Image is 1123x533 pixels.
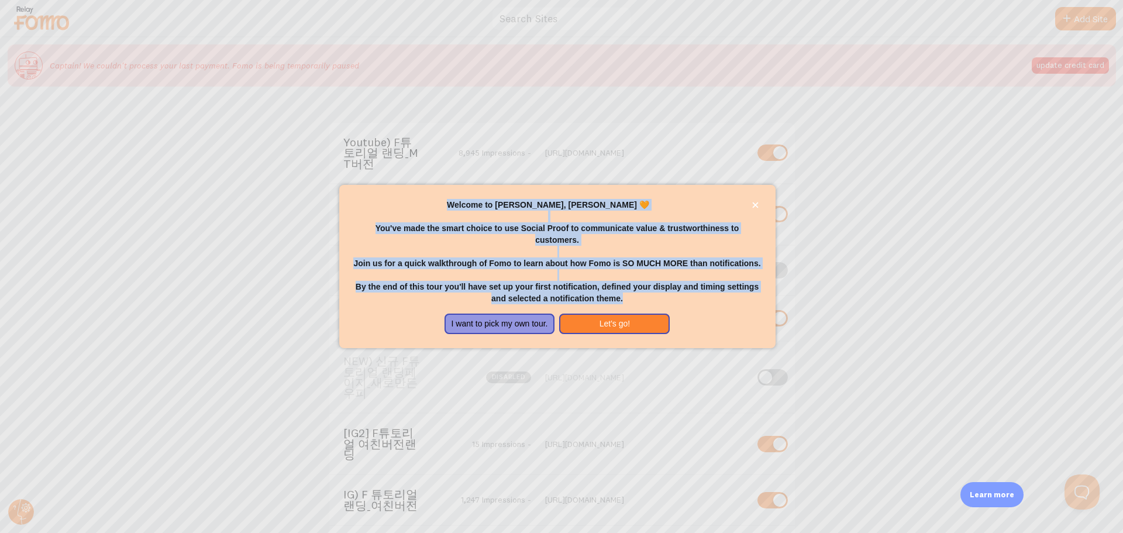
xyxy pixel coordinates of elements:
[445,314,555,335] button: I want to pick my own tour.
[960,482,1024,507] div: Learn more
[339,185,776,349] div: Welcome to Fomo, Chris Kim 🧡You&amp;#39;ve made the smart choice to use Social Proof to communica...
[749,199,762,211] button: close,
[970,489,1014,500] p: Learn more
[559,314,670,335] button: Let's go!
[353,269,762,304] p: By the end of this tour you'll have set up your first notification, defined your display and timi...
[353,199,762,211] p: Welcome to [PERSON_NAME], [PERSON_NAME] 🧡
[353,211,762,246] p: You've made the smart choice to use Social Proof to communicate value & trustworthiness to custom...
[353,246,762,269] p: Join us for a quick walkthrough of Fomo to learn about how Fomo is SO MUCH MORE than notifications.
